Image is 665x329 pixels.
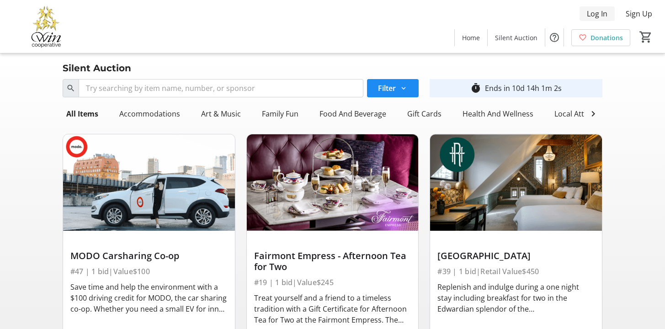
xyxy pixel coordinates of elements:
div: MODO Carsharing Co-op [70,250,228,261]
span: Donations [591,33,623,42]
img: MODO Carsharing Co-op [63,134,235,231]
div: #39 | 1 bid | Retail Value $450 [437,265,595,278]
img: Fairmont Empress - Afternoon Tea for Two [247,134,419,231]
img: Victoria Women In Need Community Cooperative's Logo [5,4,87,49]
span: Home [462,33,480,42]
div: Local Attractions [551,105,616,123]
a: Silent Auction [488,29,545,46]
div: Fairmont Empress - Afternoon Tea for Two [254,250,411,272]
button: Cart [638,29,654,45]
div: Save time and help the environment with a $100 driving credit for MODO, the car sharing co-op. Wh... [70,281,228,314]
span: Silent Auction [495,33,537,42]
div: Art & Music [197,105,245,123]
div: Silent Auction [57,61,137,75]
a: Home [455,29,487,46]
div: Replenish and indulge during a one night stay including breakfast for two in the Edwardian splend... [437,281,595,314]
div: #19 | 1 bid | Value $245 [254,276,411,289]
div: Treat yourself and a friend to a timeless tradition with a Gift Certificate for Afternoon Tea for... [254,292,411,325]
button: Help [545,28,564,47]
mat-icon: timer_outline [470,83,481,94]
span: Sign Up [626,8,652,19]
button: Sign Up [618,6,660,21]
div: #47 | 1 bid | Value $100 [70,265,228,278]
img: Rosemead House Hotel [430,134,602,231]
div: Accommodations [116,105,184,123]
input: Try searching by item name, number, or sponsor [79,79,364,97]
span: Filter [378,83,396,94]
div: [GEOGRAPHIC_DATA] [437,250,595,261]
div: Food And Beverage [316,105,390,123]
div: All Items [63,105,102,123]
div: Ends in 10d 14h 1m 2s [485,83,562,94]
button: Log In [580,6,615,21]
div: Gift Cards [404,105,445,123]
button: Filter [367,79,419,97]
a: Donations [571,29,630,46]
div: Family Fun [258,105,302,123]
span: Log In [587,8,607,19]
div: Health And Wellness [459,105,537,123]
